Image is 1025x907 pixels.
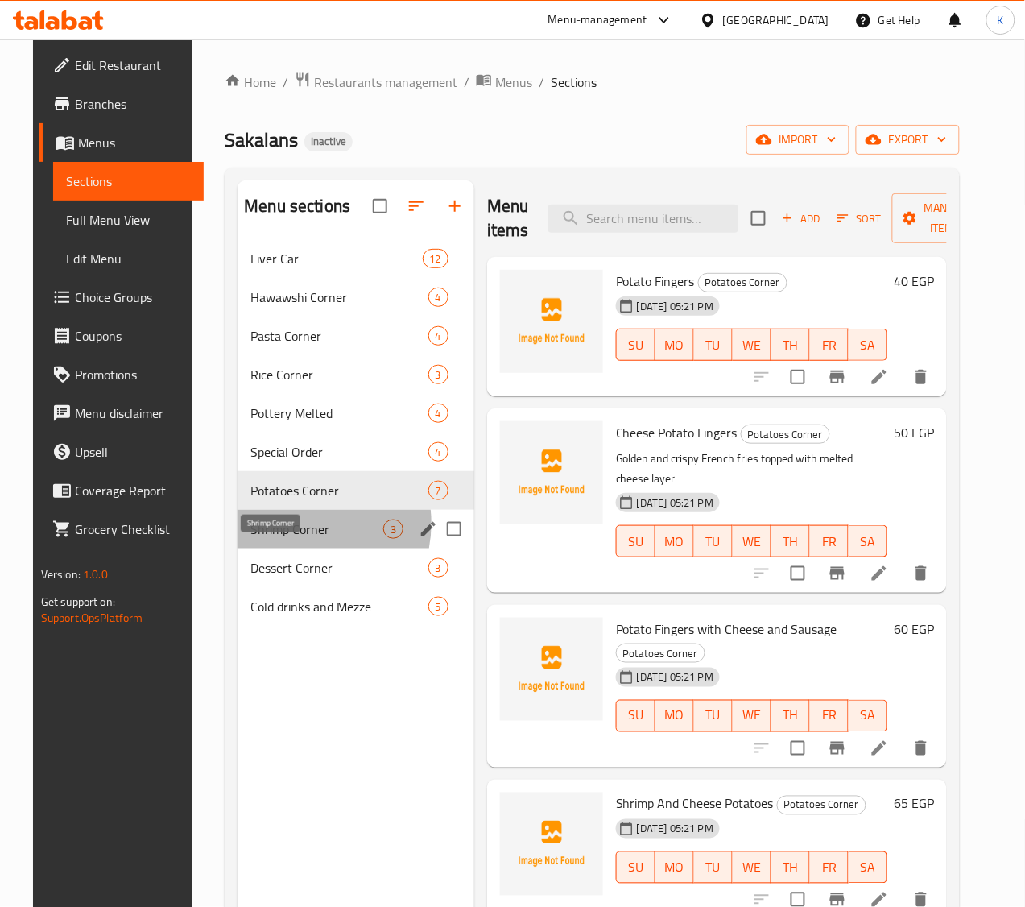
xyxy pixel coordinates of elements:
[833,206,886,231] button: Sort
[500,270,603,373] img: Potato Fingers
[894,618,934,640] h6: 60 EGP
[701,530,726,553] span: TU
[701,704,726,727] span: TU
[616,420,738,445] span: Cheese Potato Fingers
[238,510,474,549] div: Shrimp Corner3edit
[694,851,733,884] button: TU
[428,481,448,500] div: items
[41,591,115,612] span: Get support on:
[818,554,857,593] button: Branch-specific-item
[655,525,694,557] button: MO
[630,822,720,837] span: [DATE] 05:21 PM
[250,558,428,578] span: Dessert Corner
[250,442,428,462] span: Special Order
[283,72,288,92] li: /
[428,326,448,346] div: items
[250,288,428,307] div: Hawawshi Corner
[53,239,205,278] a: Edit Menu
[66,172,192,191] span: Sections
[739,856,765,880] span: WE
[304,135,353,148] span: Inactive
[777,796,866,815] div: Potatoes Corner
[816,530,842,553] span: FR
[295,72,457,93] a: Restaurants management
[428,442,448,462] div: items
[250,326,428,346] span: Pasta Corner
[902,358,940,396] button: delete
[623,704,649,727] span: SU
[429,329,448,344] span: 4
[655,851,694,884] button: MO
[39,317,205,355] a: Coupons
[849,329,887,361] button: SA
[781,360,815,394] span: Select to update
[701,333,726,357] span: TU
[616,792,774,816] span: Shrimp And Cheese Potatoes
[429,599,448,615] span: 5
[771,329,810,361] button: TH
[539,72,544,92] li: /
[905,198,987,238] span: Manage items
[500,793,603,896] img: Shrimp And Cheese Potatoes
[739,530,765,553] span: WE
[75,288,192,307] span: Choice Groups
[630,299,720,314] span: [DATE] 05:21 PM
[733,851,771,884] button: WE
[39,355,205,394] a: Promotions
[225,72,960,93] nav: breadcrumb
[416,517,440,541] button: edit
[701,856,726,880] span: TU
[314,72,457,92] span: Restaurants management
[902,729,940,768] button: delete
[384,522,403,537] span: 3
[75,56,192,75] span: Edit Restaurant
[238,394,474,433] div: Pottery Melted4
[894,421,934,444] h6: 50 EGP
[818,358,857,396] button: Branch-specific-item
[779,209,823,228] span: Add
[855,856,881,880] span: SA
[423,249,448,268] div: items
[739,333,765,357] span: WE
[816,704,842,727] span: FR
[733,329,771,361] button: WE
[698,273,787,292] div: Potatoes Corner
[548,205,738,233] input: search
[655,700,694,732] button: MO
[429,483,448,499] span: 7
[548,10,647,30] div: Menu-management
[778,333,804,357] span: TH
[771,525,810,557] button: TH
[662,704,688,727] span: MO
[428,558,448,578] div: items
[75,404,192,423] span: Menu disclaimer
[500,618,603,721] img: Potato Fingers with Cheese and Sausage
[41,607,143,628] a: Support.OpsPlatform
[746,125,849,155] button: import
[998,11,1004,29] span: K
[733,525,771,557] button: WE
[39,471,205,510] a: Coverage Report
[238,587,474,626] div: Cold drinks and Mezze5
[778,856,804,880] span: TH
[75,326,192,346] span: Coupons
[41,564,81,585] span: Version:
[304,132,353,151] div: Inactive
[742,201,775,235] span: Select section
[742,425,829,444] span: Potatoes Corner
[616,449,887,489] p: Golden and crispy French fries topped with melted cheese layer
[816,856,842,880] span: FR
[616,851,655,884] button: SU
[849,525,887,557] button: SA
[827,206,892,231] span: Sort items
[694,700,733,732] button: TU
[655,329,694,361] button: MO
[616,700,655,732] button: SU
[397,187,436,226] span: Sort sections
[487,194,529,242] h2: Menu items
[775,206,827,231] button: Add
[837,209,882,228] span: Sort
[436,187,474,226] button: Add section
[429,406,448,421] span: 4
